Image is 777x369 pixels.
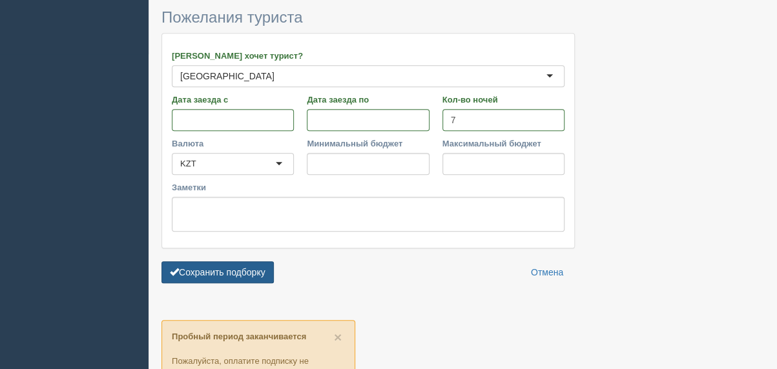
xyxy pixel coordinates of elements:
label: Валюта [172,137,294,150]
input: 7-10 или 7,10,14 [442,109,565,131]
button: Сохранить подборку [161,261,274,283]
b: Пробный период заканчивается [172,332,306,341]
label: Максимальный бюджет [442,137,565,150]
label: Заметки [172,181,565,194]
label: [PERSON_NAME] хочет турист? [172,50,565,62]
div: [GEOGRAPHIC_DATA] [180,70,275,83]
label: Дата заезда по [307,94,429,106]
span: Пожелания туриста [161,8,302,26]
div: KZT [180,157,196,170]
label: Минимальный бюджет [307,137,429,150]
label: Дата заезда с [172,94,294,106]
label: Кол-во ночей [442,94,565,106]
a: Отмена [523,261,572,283]
span: × [334,330,342,344]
